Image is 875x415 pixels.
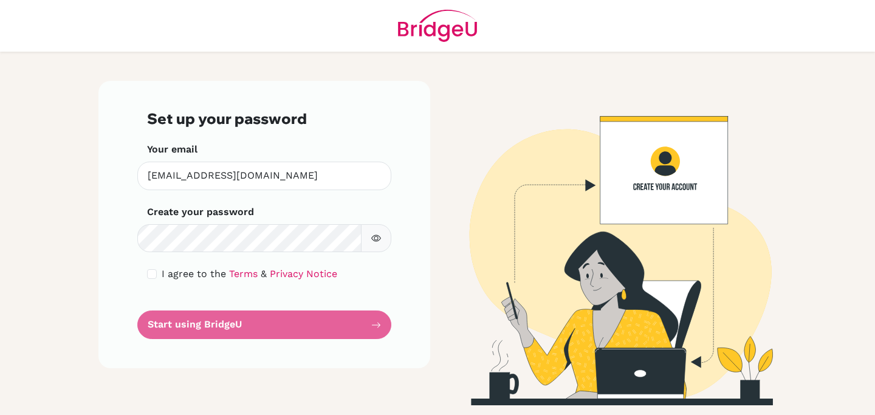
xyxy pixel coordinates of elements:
a: Privacy Notice [270,268,337,280]
span: & [261,268,267,280]
span: I agree to the [162,268,226,280]
input: Insert your email* [137,162,391,190]
h3: Set up your password [147,110,382,128]
a: Terms [229,268,258,280]
label: Your email [147,142,197,157]
label: Create your password [147,205,254,219]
